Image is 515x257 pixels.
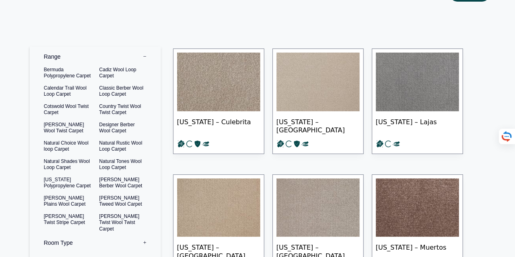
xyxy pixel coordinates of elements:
[36,233,155,253] label: Room Type
[376,111,459,140] span: [US_STATE] – Lajas
[177,111,260,140] span: [US_STATE] – Culebrita
[372,48,463,154] a: [US_STATE] – Lajas
[36,46,155,67] label: Range
[173,48,264,154] a: [US_STATE] – Culebrita
[272,48,364,154] a: [US_STATE] – [GEOGRAPHIC_DATA]
[276,111,359,140] span: [US_STATE] – [GEOGRAPHIC_DATA]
